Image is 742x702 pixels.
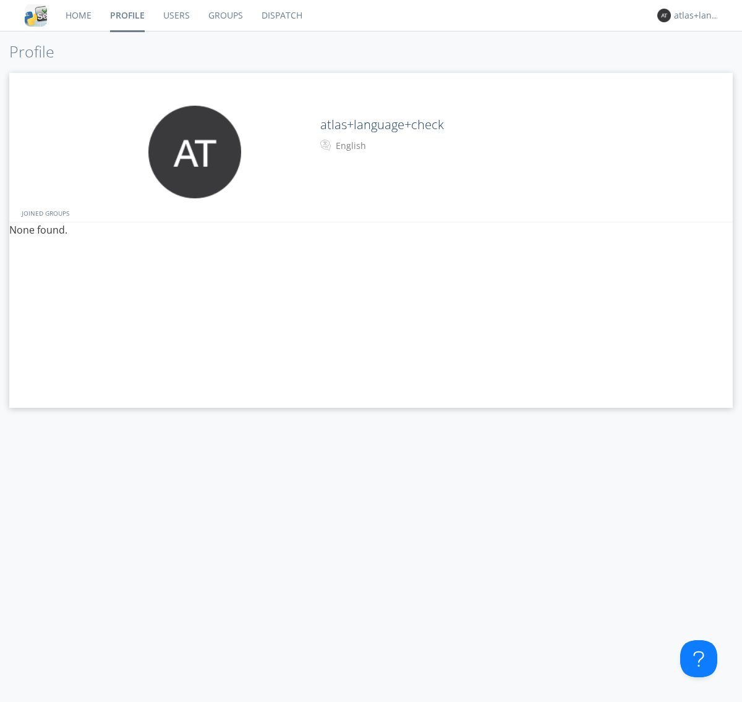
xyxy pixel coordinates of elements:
h2: atlas+language+check [320,118,663,132]
img: 373638.png [148,106,241,198]
div: English [336,140,439,152]
img: cddb5a64eb264b2086981ab96f4c1ba7 [25,4,47,27]
img: 373638.png [657,9,671,22]
div: JOINED GROUPS [19,204,730,222]
div: atlas+language+check [674,9,720,22]
p: None found. [9,222,733,239]
img: In groups with Translation enabled, your messages will be automatically translated to and from th... [320,138,333,153]
h1: Profile [9,43,733,61]
iframe: Toggle Customer Support [680,640,717,677]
